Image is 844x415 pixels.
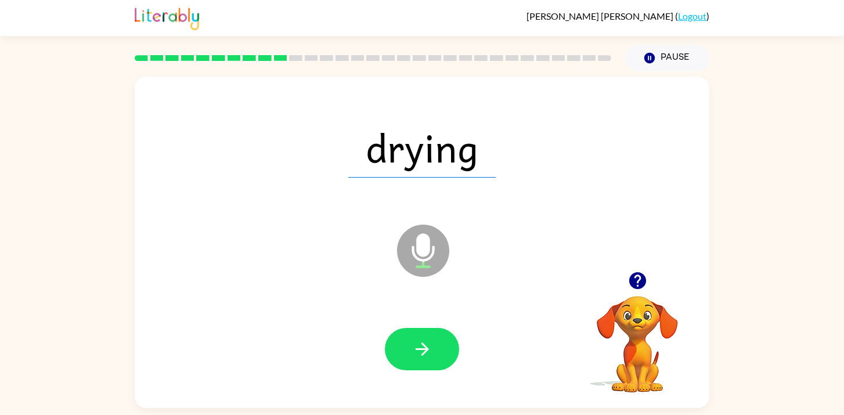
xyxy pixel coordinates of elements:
[526,10,675,21] span: [PERSON_NAME] [PERSON_NAME]
[135,5,199,30] img: Literably
[526,10,709,21] div: ( )
[678,10,706,21] a: Logout
[348,117,496,178] span: drying
[625,45,709,71] button: Pause
[579,278,695,394] video: Your browser must support playing .mp4 files to use Literably. Please try using another browser.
